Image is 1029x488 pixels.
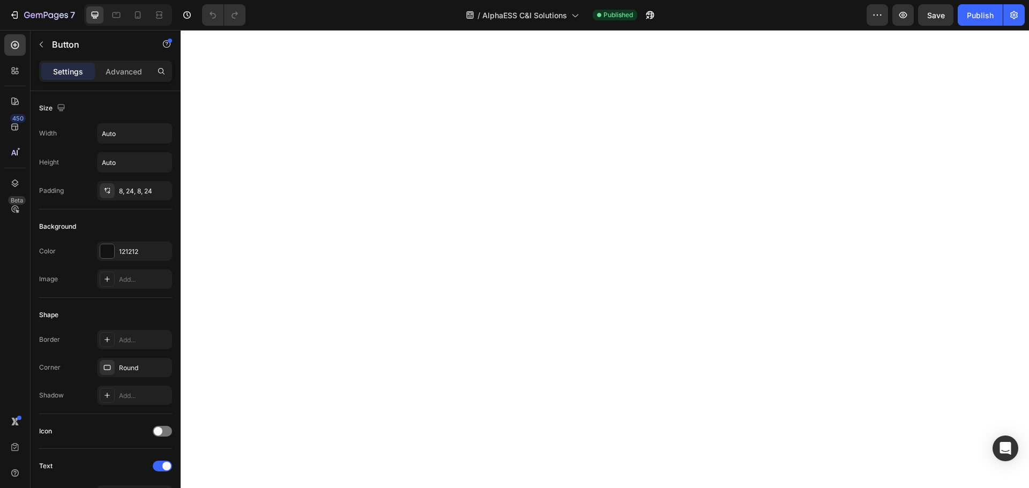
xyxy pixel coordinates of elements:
[39,246,56,256] div: Color
[603,10,633,20] span: Published
[39,335,60,344] div: Border
[98,124,171,143] input: Auto
[958,4,1003,26] button: Publish
[119,335,169,345] div: Add...
[106,66,142,77] p: Advanced
[993,436,1018,461] div: Open Intercom Messenger
[39,101,68,116] div: Size
[8,196,26,205] div: Beta
[39,129,57,138] div: Width
[39,157,59,167] div: Height
[918,4,953,26] button: Save
[39,186,64,196] div: Padding
[39,461,53,471] div: Text
[927,11,945,20] span: Save
[119,363,169,373] div: Round
[39,426,52,436] div: Icon
[39,391,64,400] div: Shadow
[53,66,83,77] p: Settings
[119,391,169,401] div: Add...
[39,363,61,372] div: Corner
[39,222,76,231] div: Background
[39,310,58,320] div: Shape
[98,153,171,172] input: Auto
[119,247,169,257] div: 121212
[181,30,1029,488] iframe: Design area
[4,4,80,26] button: 7
[52,38,143,51] p: Button
[482,10,567,21] span: AlphaESS C&I Solutions
[119,186,169,196] div: 8, 24, 8, 24
[478,10,480,21] span: /
[70,9,75,21] p: 7
[119,275,169,284] div: Add...
[967,10,994,21] div: Publish
[10,114,26,123] div: 450
[202,4,245,26] div: Undo/Redo
[39,274,58,284] div: Image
